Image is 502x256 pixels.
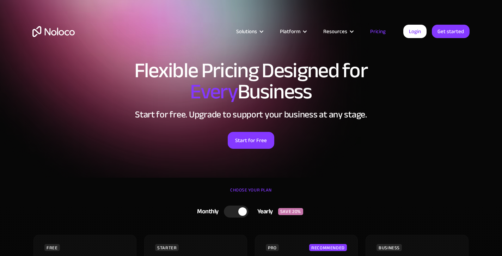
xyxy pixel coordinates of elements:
div: Yearly [249,206,278,217]
a: Pricing [361,27,394,36]
div: Platform [271,27,314,36]
div: Platform [280,27,300,36]
div: SAVE 20% [278,208,303,215]
h1: Flexible Pricing Designed for Business [32,60,470,102]
div: Solutions [236,27,257,36]
div: Resources [314,27,361,36]
div: Monthly [188,206,224,217]
div: BUSINESS [376,244,402,251]
h2: Start for free. Upgrade to support your business at any stage. [32,109,470,120]
div: RECOMMENDED [309,244,347,251]
div: Resources [323,27,347,36]
a: Start for Free [228,132,274,149]
div: STARTER [155,244,179,251]
div: CHOOSE YOUR PLAN [32,185,470,202]
a: Login [403,25,427,38]
a: home [32,26,75,37]
span: Every [190,72,238,111]
div: Solutions [227,27,271,36]
div: PRO [266,244,279,251]
div: FREE [44,244,60,251]
a: Get started [432,25,470,38]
